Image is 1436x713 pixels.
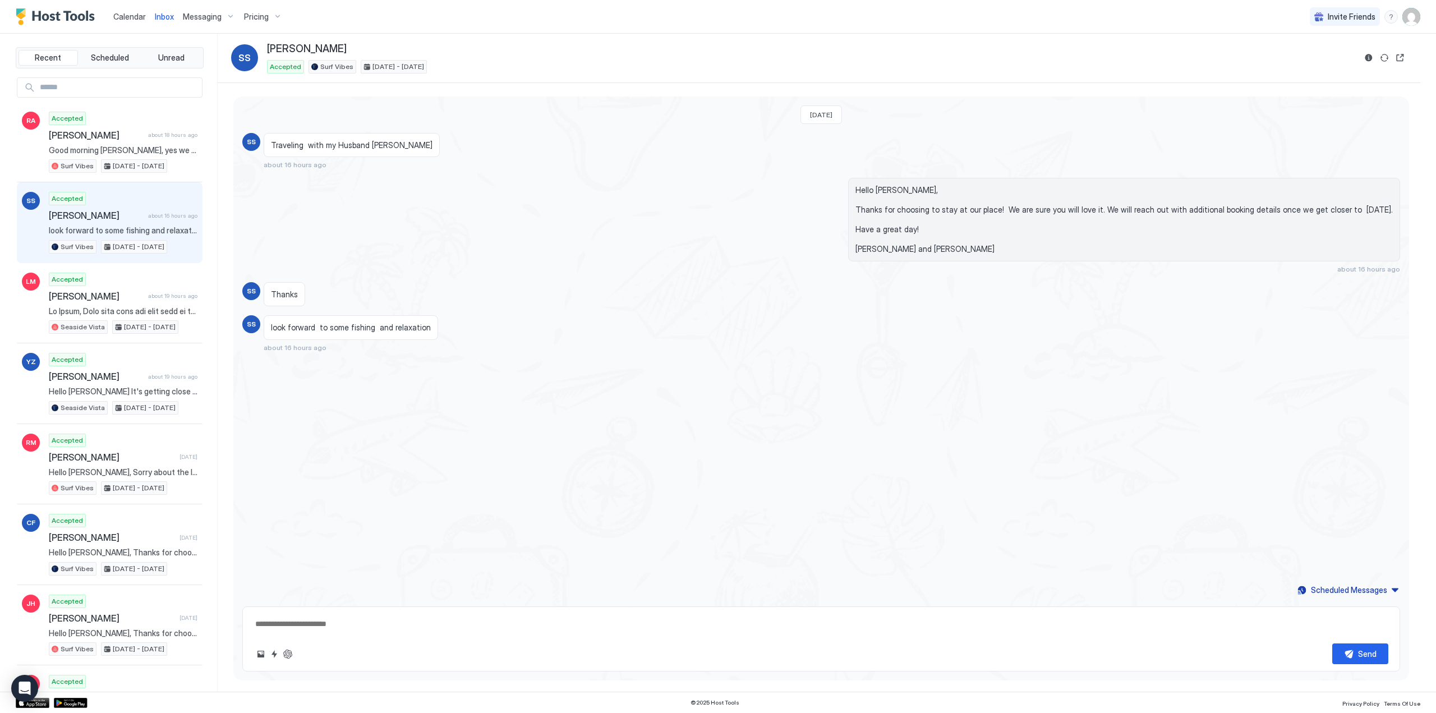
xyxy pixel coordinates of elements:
span: Accepted [52,596,83,606]
span: Accepted [270,62,301,72]
span: [DATE] [179,614,197,622]
span: Seaside Vista [61,322,105,332]
span: JH [26,599,35,609]
span: Invite Friends [1328,12,1375,22]
span: [PERSON_NAME] [267,43,347,56]
span: about 19 hours ago [148,373,197,380]
span: Surf Vibes [61,564,94,574]
div: Scheduled Messages [1311,584,1387,596]
span: Accepted [52,194,83,204]
span: Privacy Policy [1342,700,1379,707]
span: Lo Ipsum, Dolo sita cons adi elit sedd ei tem. In ut lab etdol ma aliq enima min veni Q nostru ex... [49,306,197,316]
div: Send [1358,648,1377,660]
span: Accepted [52,516,83,526]
span: Traveling with my Husband [PERSON_NAME] [271,140,432,150]
button: Sync reservation [1378,51,1391,65]
span: Messaging [183,12,222,22]
button: Scheduled [80,50,140,66]
button: Open reservation [1393,51,1407,65]
div: tab-group [16,47,204,68]
span: Hello [PERSON_NAME] It's getting close to your stay so we want to give you some information to ge... [49,387,197,397]
span: Accepted [52,435,83,445]
span: RA [26,116,35,126]
span: [DATE] - [DATE] [113,644,164,654]
span: Unread [158,53,185,63]
span: Accepted [52,274,83,284]
span: Inbox [155,12,174,21]
a: Google Play Store [54,698,88,708]
span: Recent [35,53,61,63]
span: Thanks [271,289,298,300]
a: Inbox [155,11,174,22]
span: Pricing [244,12,269,22]
div: Open Intercom Messenger [11,675,38,702]
a: App Store [16,698,49,708]
span: © 2025 Host Tools [691,699,739,706]
span: [DATE] - [DATE] [113,483,164,493]
span: SS [247,137,256,147]
button: Quick reply [268,647,281,661]
span: Surf Vibes [61,644,94,654]
span: Seaside Vista [61,403,105,413]
span: Hello [PERSON_NAME], Thanks for choosing to stay at our place! We are sure you will love it. We w... [49,628,197,638]
a: Privacy Policy [1342,697,1379,709]
a: Host Tools Logo [16,8,100,25]
div: User profile [1402,8,1420,26]
span: about 16 hours ago [264,160,326,169]
span: SS [26,196,35,206]
span: SS [238,51,251,65]
span: [DATE] [179,534,197,541]
span: [DATE] - [DATE] [113,564,164,574]
span: [DATE] - [DATE] [372,62,424,72]
button: Send [1332,643,1388,664]
span: [DATE] - [DATE] [124,322,176,332]
span: [PERSON_NAME] [49,210,144,221]
button: ChatGPT Auto Reply [281,647,294,661]
span: LM [26,277,36,287]
span: SS [247,319,256,329]
span: Calendar [113,12,146,21]
span: [PERSON_NAME] [49,291,144,302]
span: Accepted [52,677,83,687]
span: [DATE] - [DATE] [113,242,164,252]
span: about 16 hours ago [148,212,197,219]
button: Reservation information [1362,51,1375,65]
span: [PERSON_NAME] [49,371,144,382]
span: SS [247,286,256,296]
a: Calendar [113,11,146,22]
button: Upload image [254,647,268,661]
button: Scheduled Messages [1296,582,1400,597]
span: Hello [PERSON_NAME], Thanks for choosing to stay at our place! We are sure you will love it. We w... [49,548,197,558]
span: Good morning [PERSON_NAME], yes we will be sharing more information as you get closer to your sta... [49,145,197,155]
span: [PERSON_NAME] [49,613,175,624]
span: Surf Vibes [61,483,94,493]
span: Accepted [52,113,83,123]
span: Scheduled [91,53,129,63]
span: Terms Of Use [1384,700,1420,707]
span: YZ [26,357,36,367]
span: [PERSON_NAME] [49,532,175,543]
input: Input Field [35,78,202,97]
span: Surf Vibes [61,242,94,252]
a: Terms Of Use [1384,697,1420,709]
span: Hello [PERSON_NAME], Sorry about the lights, there may be a few in the closet between the bedroom... [49,467,197,477]
span: look forward to some fishing and relaxation [49,226,197,236]
span: [PERSON_NAME] [49,452,175,463]
span: CF [26,518,35,528]
span: Surf Vibes [61,161,94,171]
span: look forward to some fishing and relaxation [271,323,431,333]
span: [DATE] - [DATE] [113,161,164,171]
span: Surf Vibes [320,62,353,72]
button: Recent [19,50,78,66]
span: about 16 hours ago [264,343,326,352]
span: Hello [PERSON_NAME], Thanks for choosing to stay at our place! We are sure you will love it. We w... [855,185,1393,254]
span: Accepted [52,355,83,365]
span: RM [26,438,36,448]
button: Unread [141,50,201,66]
span: [PERSON_NAME] [49,130,144,141]
span: about 18 hours ago [148,131,197,139]
span: [DATE] [810,111,832,119]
